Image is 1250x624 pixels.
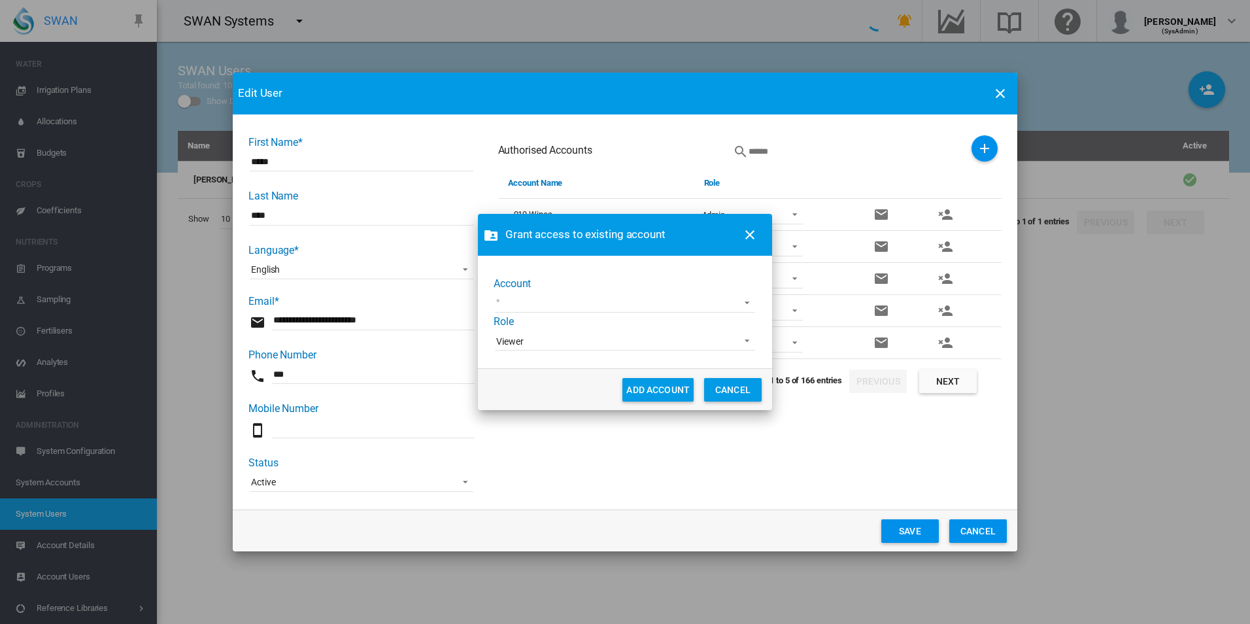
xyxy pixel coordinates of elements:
[494,277,531,290] label: Account
[496,336,523,347] div: Viewer
[742,227,758,243] md-icon: icon-close
[737,222,763,248] button: icon-close
[622,378,694,402] button: ADD ACCOUNT
[494,315,514,328] label: Role
[704,378,762,402] button: CANCEL
[483,228,499,243] md-icon: icon-folder-account
[505,227,733,243] span: Grant access to existing account
[478,214,772,411] md-dialog: Account Role ...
